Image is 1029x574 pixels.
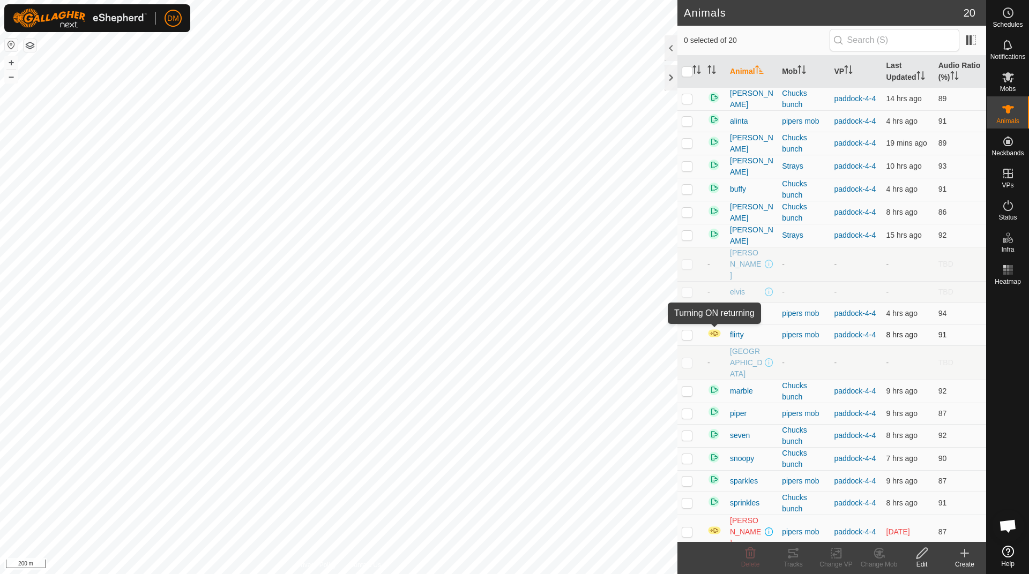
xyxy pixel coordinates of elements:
button: Map Layers [24,39,36,52]
span: 91 [938,185,947,193]
div: Strays [782,230,825,241]
span: 6 Oct 2025, 11:52 pm [886,527,910,536]
span: Status [998,214,1017,221]
span: - [886,358,889,367]
div: Create [943,560,986,569]
img: returning on [707,428,720,441]
span: TBD [938,260,953,268]
a: paddock-4-4 [834,409,876,418]
span: 8 Oct 2025, 10:06 pm [886,139,927,147]
img: returning on [707,305,720,318]
img: returning on [707,205,720,217]
div: Strays [782,161,825,172]
span: 0 selected of 20 [684,35,830,46]
span: elvis [730,286,745,298]
div: Chucks bunch [782,448,825,470]
span: 8 Oct 2025, 1:06 pm [886,409,918,418]
div: - [782,259,825,270]
div: Chucks bunch [782,201,825,224]
span: - [707,260,710,268]
span: Notifications [990,54,1025,60]
a: paddock-4-4 [834,117,876,125]
a: paddock-4-4 [834,527,876,536]
div: Change Mob [857,560,900,569]
img: returning on [707,473,720,486]
span: 8 Oct 2025, 2:00 pm [886,330,918,339]
span: 90 [938,454,947,463]
div: pipers mob [782,329,825,341]
div: pipers mob [782,308,825,319]
a: paddock-4-4 [834,454,876,463]
span: - [707,288,710,296]
img: returning on [707,228,720,240]
div: Chucks bunch [782,132,825,155]
span: 91 [938,499,947,507]
span: Animals [996,118,1019,124]
span: 8 Oct 2025, 1:06 pm [886,477,918,485]
img: returning on [707,91,720,104]
img: returning on [707,135,720,148]
span: 8 Oct 2025, 1:36 pm [886,208,918,216]
span: 91 [938,330,947,339]
img: Gallagher Logo [13,9,147,28]
span: 89 [938,139,947,147]
span: piper [730,408,747,419]
span: 92 [938,231,947,239]
img: returning on [707,451,720,464]
app-display-virtual-paddock-transition: - [834,358,837,367]
div: Chucks bunch [782,492,825,515]
span: snoopy [730,453,754,464]
span: Infra [1001,246,1014,253]
img: returning on [707,383,720,396]
span: 20 [964,5,975,21]
span: 8 Oct 2025, 1:06 pm [886,387,918,395]
p-sorticon: Activate to sort [797,67,806,75]
span: 87 [938,527,947,536]
app-display-virtual-paddock-transition: - [834,288,837,296]
span: 8 Oct 2025, 1:36 pm [886,499,918,507]
th: VP [830,56,882,88]
button: Reset Map [5,39,18,51]
th: Mob [778,56,830,88]
span: [PERSON_NAME] [730,132,773,155]
img: In Progress [707,526,721,535]
span: [PERSON_NAME] [730,88,773,110]
button: – [5,70,18,83]
div: Chucks bunch [782,178,825,201]
span: 94 [938,309,947,318]
div: Tracks [772,560,815,569]
span: 8 Oct 2025, 2:06 pm [886,431,918,440]
span: marble [730,386,753,397]
span: 87 [938,409,947,418]
span: sprinkles [730,497,759,509]
p-sorticon: Activate to sort [755,67,764,75]
p-sorticon: Activate to sort [950,73,959,81]
img: returning on [707,158,720,171]
span: [PERSON_NAME] [730,247,763,281]
span: Heatmap [995,278,1021,285]
img: In Progress [707,329,721,338]
span: 8 Oct 2025, 5:36 pm [886,309,918,318]
a: paddock-4-4 [834,387,876,395]
a: paddock-4-4 [834,185,876,193]
a: paddock-4-4 [834,499,876,507]
span: - [886,288,889,296]
span: alinta [730,116,748,127]
span: 8 Oct 2025, 6:06 pm [886,185,918,193]
span: Mobs [1000,86,1016,92]
input: Search (S) [830,29,959,51]
span: 89 [938,94,947,103]
p-sorticon: Activate to sort [916,73,925,81]
button: + [5,56,18,69]
span: Help [1001,561,1015,567]
span: DM [167,13,179,24]
img: returning on [707,182,720,194]
img: returning on [707,405,720,418]
a: Privacy Policy [296,560,337,570]
div: Change VP [815,560,857,569]
span: - [707,358,710,367]
a: paddock-4-4 [834,162,876,170]
div: - [782,357,825,368]
span: TBD [938,288,953,296]
p-sorticon: Activate to sort [707,67,716,75]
